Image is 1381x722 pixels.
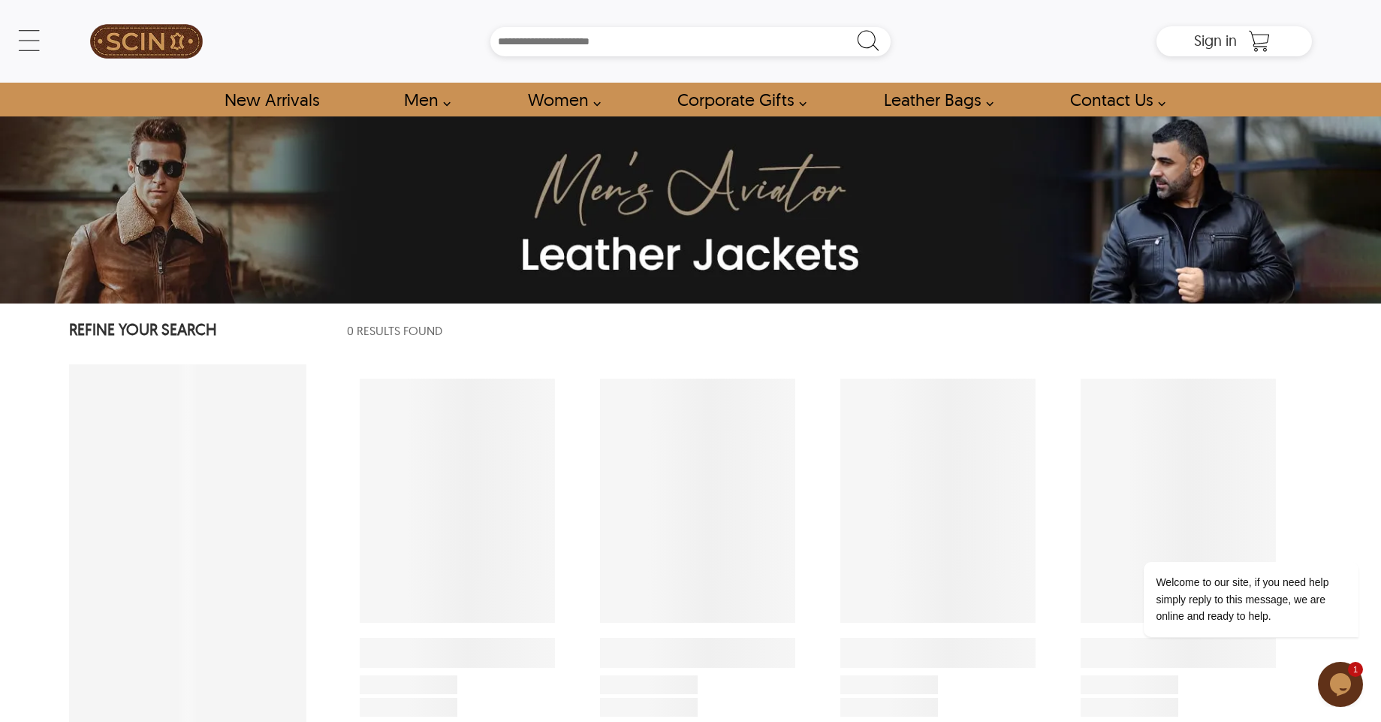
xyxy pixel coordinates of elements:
[1318,662,1366,707] iframe: chat widget
[867,83,1002,116] a: Shop Leather Bags
[1053,83,1174,116] a: contact-us
[69,319,306,343] p: REFINE YOUR SEARCH
[660,83,815,116] a: Shop Leather Corporate Gifts
[1194,36,1237,48] a: Sign in
[511,83,609,116] a: Shop Women Leather Jackets
[69,8,225,75] a: SCIN
[1194,31,1237,50] span: Sign in
[90,8,203,75] img: SCIN
[337,316,1312,346] div: 0 Results Found
[1244,30,1274,53] a: Shopping Cart
[207,83,336,116] a: Shop New Arrivals
[1096,477,1366,654] iframe: chat widget
[347,322,442,340] span: 0 Results Found
[387,83,459,116] a: shop men's leather jackets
